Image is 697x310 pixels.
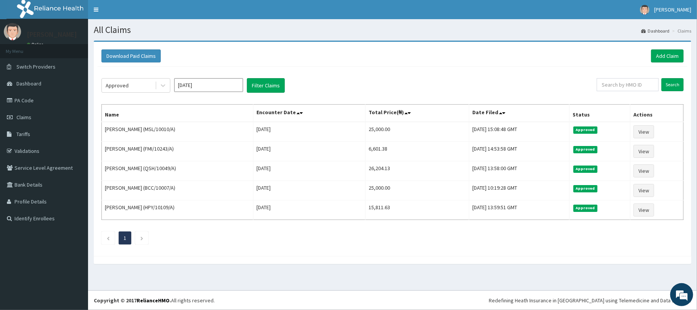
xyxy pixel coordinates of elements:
[253,142,366,161] td: [DATE]
[101,49,161,62] button: Download Paid Claims
[633,145,654,158] a: View
[253,122,366,142] td: [DATE]
[124,235,126,241] a: Page 1 is your current page
[661,78,684,91] input: Search
[253,200,366,220] td: [DATE]
[366,161,469,181] td: 26,204.13
[469,181,570,200] td: [DATE] 10:19:28 GMT
[366,200,469,220] td: 15,811.63
[16,63,55,70] span: Switch Providers
[253,105,366,122] th: Encounter Date
[102,105,253,122] th: Name
[670,28,691,34] li: Claims
[633,125,654,138] a: View
[573,205,597,212] span: Approved
[570,105,630,122] th: Status
[102,200,253,220] td: [PERSON_NAME] (HPY/10109/A)
[651,49,684,62] a: Add Claim
[633,203,654,217] a: View
[94,25,691,35] h1: All Claims
[489,297,691,304] div: Redefining Heath Insurance in [GEOGRAPHIC_DATA] using Telemedicine and Data Science!
[27,42,45,47] a: Online
[630,105,684,122] th: Actions
[4,23,21,40] img: User Image
[633,164,654,177] a: View
[573,166,597,172] span: Approved
[654,6,691,13] span: [PERSON_NAME]
[366,122,469,142] td: 25,000.00
[469,122,570,142] td: [DATE] 15:08:48 GMT
[640,5,650,15] img: User Image
[16,114,31,121] span: Claims
[597,78,659,91] input: Search by HMO ID
[366,181,469,200] td: 25,000.00
[174,78,243,92] input: Select Month and Year
[16,131,30,138] span: Tariffs
[94,297,171,304] strong: Copyright © 2017 .
[633,184,654,197] a: View
[469,142,570,161] td: [DATE] 14:53:58 GMT
[573,185,597,192] span: Approved
[573,146,597,153] span: Approved
[106,82,129,89] div: Approved
[366,142,469,161] td: 6,601.38
[16,80,41,87] span: Dashboard
[102,181,253,200] td: [PERSON_NAME] (BCC/10007/A)
[102,122,253,142] td: [PERSON_NAME] (MSL/10010/A)
[469,105,570,122] th: Date Filed
[106,235,110,241] a: Previous page
[102,142,253,161] td: [PERSON_NAME] (FMI/10243/A)
[140,235,144,241] a: Next page
[469,200,570,220] td: [DATE] 13:59:51 GMT
[247,78,285,93] button: Filter Claims
[366,105,469,122] th: Total Price(₦)
[88,290,697,310] footer: All rights reserved.
[137,297,170,304] a: RelianceHMO
[102,161,253,181] td: [PERSON_NAME] (QSH/10049/A)
[641,28,669,34] a: Dashboard
[253,161,366,181] td: [DATE]
[573,126,597,133] span: Approved
[253,181,366,200] td: [DATE]
[27,31,77,38] p: [PERSON_NAME]
[469,161,570,181] td: [DATE] 13:58:00 GMT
